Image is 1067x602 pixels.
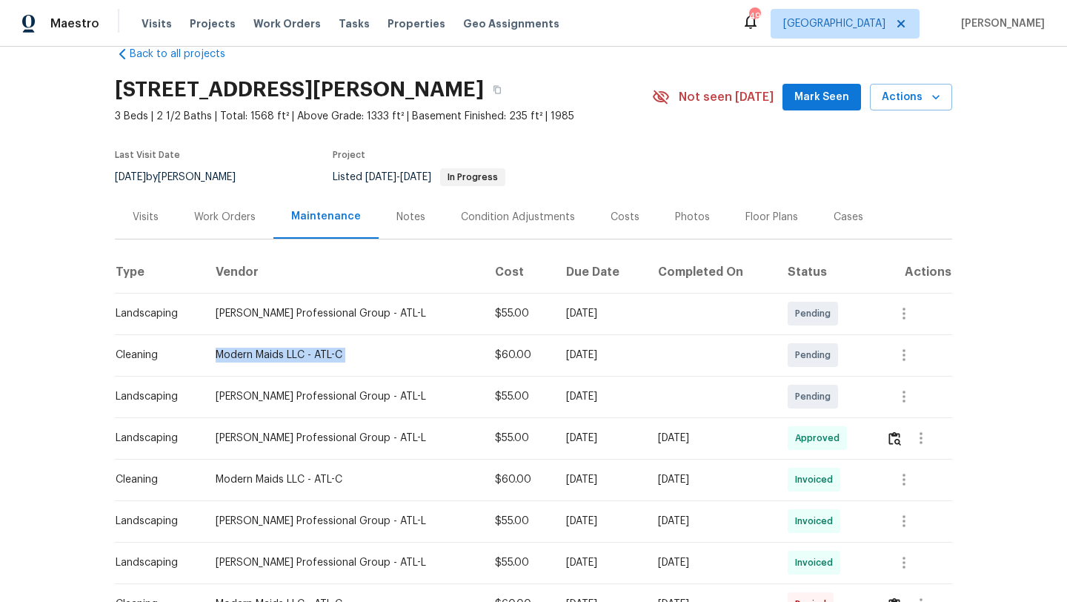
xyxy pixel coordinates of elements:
[142,16,172,31] span: Visits
[115,251,204,293] th: Type
[495,472,542,487] div: $60.00
[882,88,940,107] span: Actions
[194,210,256,225] div: Work Orders
[216,472,471,487] div: Modern Maids LLC - ATL-C
[116,472,192,487] div: Cleaning
[886,420,903,456] button: Review Icon
[396,210,425,225] div: Notes
[874,251,952,293] th: Actions
[495,348,542,363] div: $60.00
[388,16,445,31] span: Properties
[115,47,257,62] a: Back to all projects
[216,306,471,321] div: [PERSON_NAME] Professional Group - ATL-L
[611,210,639,225] div: Costs
[675,210,710,225] div: Photos
[333,150,365,159] span: Project
[795,472,839,487] span: Invoiced
[116,389,192,404] div: Landscaping
[495,514,542,529] div: $55.00
[776,251,874,293] th: Status
[133,210,159,225] div: Visits
[795,348,837,363] span: Pending
[216,348,471,363] div: Modern Maids LLC - ATL-C
[888,431,901,446] img: Review Icon
[442,173,504,182] span: In Progress
[190,16,236,31] span: Projects
[566,472,634,487] div: [DATE]
[566,431,634,446] div: [DATE]
[116,514,192,529] div: Landscaping
[216,555,471,570] div: [PERSON_NAME] Professional Group - ATL-L
[116,348,192,363] div: Cleaning
[115,168,253,186] div: by [PERSON_NAME]
[400,172,431,182] span: [DATE]
[461,210,575,225] div: Condition Adjustments
[554,251,646,293] th: Due Date
[216,514,471,529] div: [PERSON_NAME] Professional Group - ATL-L
[333,172,505,182] span: Listed
[870,84,952,111] button: Actions
[566,389,634,404] div: [DATE]
[116,555,192,570] div: Landscaping
[204,251,482,293] th: Vendor
[495,389,542,404] div: $55.00
[658,514,764,529] div: [DATE]
[679,90,774,105] span: Not seen [DATE]
[658,555,764,570] div: [DATE]
[566,348,634,363] div: [DATE]
[483,251,554,293] th: Cost
[566,555,634,570] div: [DATE]
[463,16,559,31] span: Geo Assignments
[365,172,396,182] span: [DATE]
[116,306,192,321] div: Landscaping
[115,172,146,182] span: [DATE]
[115,82,484,97] h2: [STREET_ADDRESS][PERSON_NAME]
[795,431,845,446] span: Approved
[216,389,471,404] div: [PERSON_NAME] Professional Group - ATL-L
[795,555,839,570] span: Invoiced
[115,109,652,124] span: 3 Beds | 2 1/2 Baths | Total: 1568 ft² | Above Grade: 1333 ft² | Basement Finished: 235 ft² | 1985
[783,16,885,31] span: [GEOGRAPHIC_DATA]
[834,210,863,225] div: Cases
[50,16,99,31] span: Maestro
[495,306,542,321] div: $55.00
[658,431,764,446] div: [DATE]
[658,472,764,487] div: [DATE]
[795,514,839,529] span: Invoiced
[566,514,634,529] div: [DATE]
[495,555,542,570] div: $55.00
[116,431,192,446] div: Landscaping
[253,16,321,31] span: Work Orders
[484,76,511,103] button: Copy Address
[495,431,542,446] div: $55.00
[566,306,634,321] div: [DATE]
[795,389,837,404] span: Pending
[795,306,837,321] span: Pending
[794,88,849,107] span: Mark Seen
[291,209,361,224] div: Maintenance
[216,431,471,446] div: [PERSON_NAME] Professional Group - ATL-L
[646,251,776,293] th: Completed On
[745,210,798,225] div: Floor Plans
[365,172,431,182] span: -
[782,84,861,111] button: Mark Seen
[339,19,370,29] span: Tasks
[955,16,1045,31] span: [PERSON_NAME]
[115,150,180,159] span: Last Visit Date
[749,9,759,24] div: 49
